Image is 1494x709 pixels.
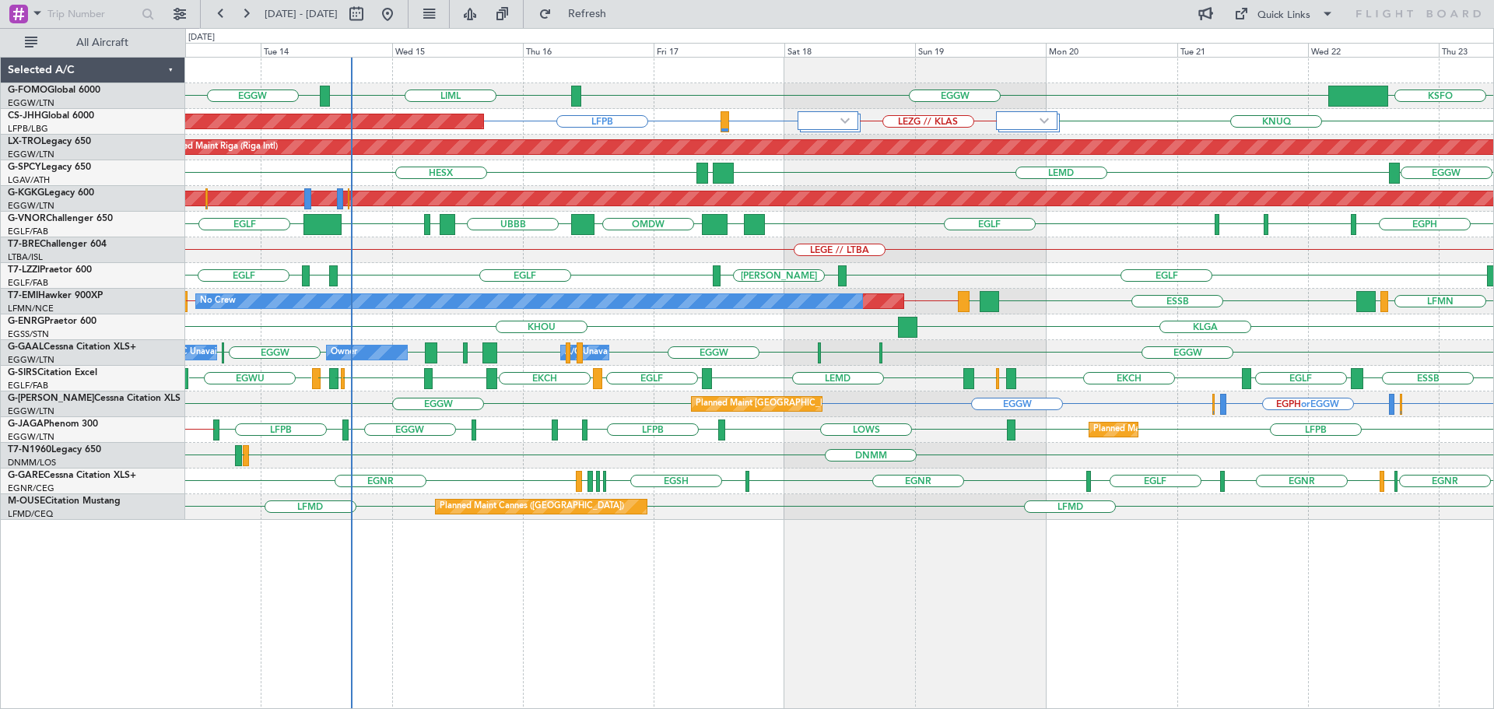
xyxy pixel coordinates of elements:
a: G-KGKGLegacy 600 [8,188,94,198]
div: Sat 18 [784,43,915,57]
div: Planned Maint [GEOGRAPHIC_DATA] ([GEOGRAPHIC_DATA]) [1093,418,1338,441]
div: Owner [331,341,357,364]
span: T7-LZZI [8,265,40,275]
a: G-VNORChallenger 650 [8,214,113,223]
a: EGGW/LTN [8,200,54,212]
a: G-FOMOGlobal 6000 [8,86,100,95]
a: EGGW/LTN [8,405,54,417]
a: G-ENRGPraetor 600 [8,317,96,326]
span: [DATE] - [DATE] [265,7,338,21]
a: LTBA/ISL [8,251,43,263]
a: EGGW/LTN [8,431,54,443]
div: Wed 15 [392,43,523,57]
img: arrow-gray.svg [840,118,850,124]
a: LGAV/ATH [8,174,50,186]
span: T7-N1960 [8,445,51,455]
a: CS-JHHGlobal 6000 [8,111,94,121]
a: T7-LZZIPraetor 600 [8,265,92,275]
span: G-[PERSON_NAME] [8,394,94,403]
div: [DATE] [188,31,215,44]
div: Tue 14 [261,43,391,57]
input: Trip Number [47,2,137,26]
div: No Crew [200,290,236,313]
div: Thu 16 [523,43,654,57]
button: Quick Links [1226,2,1341,26]
div: Planned Maint [GEOGRAPHIC_DATA] ([GEOGRAPHIC_DATA]) [696,392,941,416]
a: LX-TROLegacy 650 [8,137,91,146]
a: EGSS/STN [8,328,49,340]
button: Refresh [531,2,625,26]
a: EGGW/LTN [8,149,54,160]
a: G-SIRSCitation Excel [8,368,97,377]
button: All Aircraft [17,30,169,55]
a: LFPB/LBG [8,123,48,135]
a: LFMN/NCE [8,303,54,314]
span: G-SIRS [8,368,37,377]
span: LX-TRO [8,137,41,146]
span: G-ENRG [8,317,44,326]
a: T7-N1960Legacy 650 [8,445,101,455]
div: Tue 21 [1177,43,1308,57]
span: G-JAGA [8,419,44,429]
span: Refresh [555,9,620,19]
span: CS-JHH [8,111,41,121]
a: T7-BREChallenger 604 [8,240,107,249]
a: EGLF/FAB [8,380,48,391]
div: Planned Maint Cannes ([GEOGRAPHIC_DATA]) [440,495,624,518]
a: G-JAGAPhenom 300 [8,419,98,429]
a: M-OUSECitation Mustang [8,497,121,506]
div: Quick Links [1257,8,1310,23]
a: DNMM/LOS [8,457,56,469]
div: Sun 19 [915,43,1046,57]
a: G-[PERSON_NAME]Cessna Citation XLS [8,394,181,403]
a: EGGW/LTN [8,354,54,366]
span: M-OUSE [8,497,45,506]
span: G-GAAL [8,342,44,352]
a: G-GAALCessna Citation XLS+ [8,342,136,352]
div: A/C Unavailable [172,341,237,364]
a: EGNR/CEG [8,483,54,494]
a: EGGW/LTN [8,97,54,109]
a: G-SPCYLegacy 650 [8,163,91,172]
div: A/C Unavailable [565,341,630,364]
img: arrow-gray.svg [1040,118,1049,124]
div: Fri 17 [654,43,784,57]
span: T7-EMI [8,291,38,300]
a: T7-EMIHawker 900XP [8,291,103,300]
span: G-KGKG [8,188,44,198]
div: Mon 20 [1046,43,1177,57]
a: EGLF/FAB [8,277,48,289]
div: Wed 22 [1308,43,1439,57]
span: T7-BRE [8,240,40,249]
div: Planned Maint Riga (Riga Intl) [161,135,278,159]
span: G-SPCY [8,163,41,172]
span: G-FOMO [8,86,47,95]
a: EGLF/FAB [8,226,48,237]
a: LFMD/CEQ [8,508,53,520]
span: All Aircraft [40,37,164,48]
span: G-VNOR [8,214,46,223]
div: Mon 13 [130,43,261,57]
span: G-GARE [8,471,44,480]
a: G-GARECessna Citation XLS+ [8,471,136,480]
